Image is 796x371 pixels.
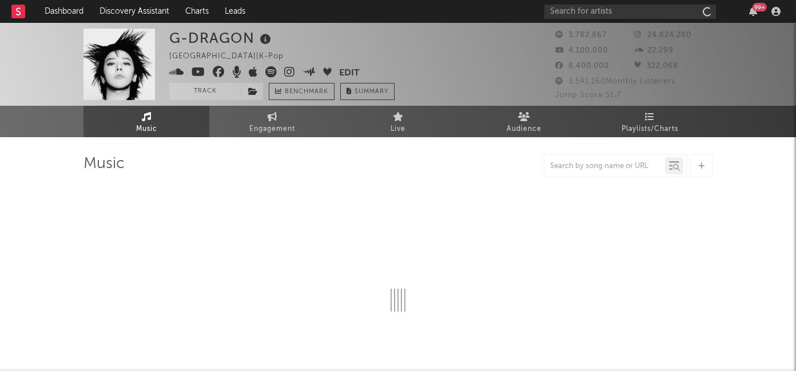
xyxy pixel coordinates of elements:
a: Live [335,106,461,137]
button: Summary [340,83,395,100]
span: Music [136,122,157,136]
span: 24,824,280 [634,31,691,39]
div: [GEOGRAPHIC_DATA] | K-Pop [169,50,297,63]
span: Jump Score: 51.7 [555,91,621,99]
span: Live [391,122,405,136]
button: Track [169,83,241,100]
span: Engagement [249,122,295,136]
div: 99 + [753,3,767,11]
span: 3,541,160 Monthly Listeners [555,78,675,85]
a: Benchmark [269,83,335,100]
a: Playlists/Charts [587,106,713,137]
span: Audience [507,122,542,136]
span: 4,100,000 [555,47,608,54]
input: Search for artists [544,5,716,19]
span: 3,782,867 [555,31,607,39]
span: 8,400,000 [555,62,609,70]
span: Summary [355,89,388,95]
span: Playlists/Charts [622,122,678,136]
span: 22,299 [634,47,674,54]
span: 322,068 [634,62,678,70]
span: Benchmark [285,85,328,99]
div: G-DRAGON [169,29,274,47]
a: Audience [461,106,587,137]
a: Engagement [209,106,335,137]
a: Music [83,106,209,137]
input: Search by song name or URL [544,162,665,171]
button: Edit [339,66,360,81]
button: 99+ [749,7,757,16]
